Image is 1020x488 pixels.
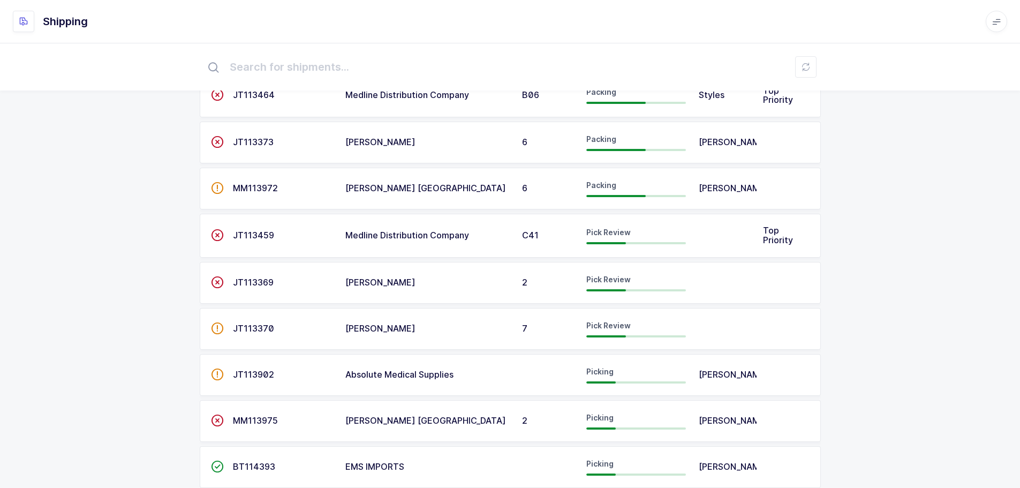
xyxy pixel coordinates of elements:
span: [PERSON_NAME] [699,369,769,380]
span:  [211,415,224,426]
span: Top Priority [763,225,793,245]
span: C41 [522,230,539,241]
span: BT114393 [233,461,275,472]
span:  [211,137,224,147]
input: Search for shipments... [200,50,821,84]
span: Top Priority [763,85,793,106]
span: [PERSON_NAME] [345,323,415,334]
span: [PERSON_NAME] [699,183,769,193]
span: Picking [586,459,614,468]
span:  [211,277,224,288]
span: 2 [522,277,527,288]
span: [PERSON_NAME] [699,415,769,426]
span:  [211,183,224,193]
h1: Shipping [43,13,88,30]
span: Absolute Medical Supplies [345,369,454,380]
span:  [211,461,224,472]
span: JT113459 [233,230,274,241]
span: Picking [586,367,614,376]
span: [PERSON_NAME] [699,137,769,147]
span: Pick Review [586,228,631,237]
span: Packing [586,181,616,190]
span: Packing [586,134,616,144]
span: JT113370 [233,323,274,334]
span: Medline Distribution Company [345,230,469,241]
span: JT113373 [233,137,274,147]
span: 7 [522,323,527,334]
span:  [211,323,224,334]
span: MM113972 [233,183,278,193]
span: [PERSON_NAME] [GEOGRAPHIC_DATA] [345,415,506,426]
span:  [211,230,224,241]
span: Pick Review [586,321,631,330]
span: MM113975 [233,415,278,426]
span: JT113369 [233,277,274,288]
span: Medline Distribution Company [345,89,469,100]
span: [PERSON_NAME] [699,461,769,472]
span:  [211,89,224,100]
span: Packing [586,87,616,96]
span: 2 [522,415,527,426]
span: JT113464 [233,89,275,100]
span:  [211,369,224,380]
span: [PERSON_NAME] [345,137,415,147]
span: Styles [699,89,724,100]
span: 6 [522,183,527,193]
span: EMS IMPORTS [345,461,404,472]
span: 6 [522,137,527,147]
span: [PERSON_NAME] [GEOGRAPHIC_DATA] [345,183,506,193]
span: Pick Review [586,275,631,284]
span: B06 [522,89,539,100]
span: Picking [586,413,614,422]
span: [PERSON_NAME] [345,277,415,288]
span: JT113902 [233,369,274,380]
